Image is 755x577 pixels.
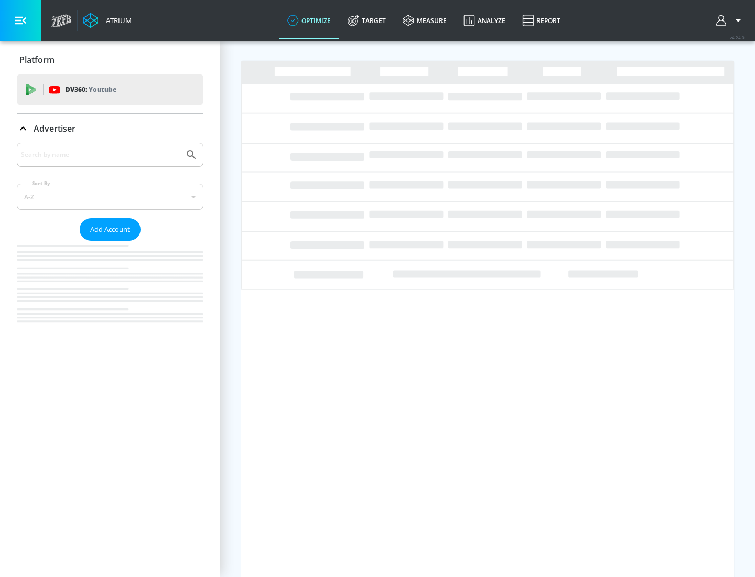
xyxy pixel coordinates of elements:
div: Advertiser [17,143,203,343]
a: optimize [279,2,339,39]
button: Add Account [80,218,141,241]
input: Search by name [21,148,180,162]
a: Report [514,2,569,39]
nav: list of Advertiser [17,241,203,343]
div: DV360: Youtube [17,74,203,105]
p: Platform [19,54,55,66]
div: Platform [17,45,203,74]
span: Add Account [90,223,130,236]
a: measure [394,2,455,39]
a: Analyze [455,2,514,39]
label: Sort By [30,180,52,187]
div: A-Z [17,184,203,210]
div: Advertiser [17,114,203,143]
a: Target [339,2,394,39]
p: Advertiser [34,123,75,134]
div: Atrium [102,16,132,25]
span: v 4.24.0 [730,35,745,40]
p: Youtube [89,84,116,95]
a: Atrium [83,13,132,28]
p: DV360: [66,84,116,95]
